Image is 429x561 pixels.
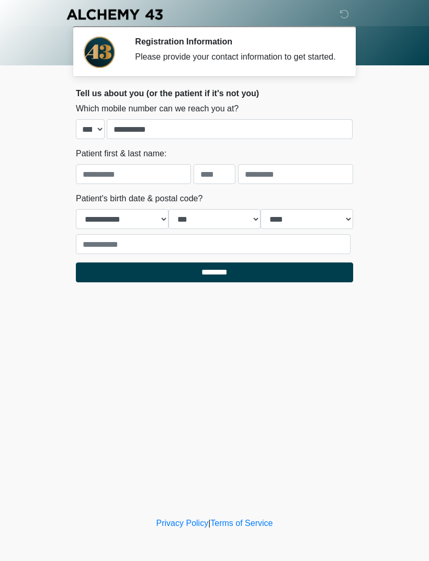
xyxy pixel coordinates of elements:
[210,519,273,528] a: Terms of Service
[76,88,353,98] h2: Tell us about you (or the patient if it's not you)
[156,519,209,528] a: Privacy Policy
[76,192,202,205] label: Patient's birth date & postal code?
[76,147,166,160] label: Patient first & last name:
[208,519,210,528] a: |
[84,37,115,68] img: Agent Avatar
[76,102,239,115] label: Which mobile number can we reach you at?
[135,37,337,47] h2: Registration Information
[135,51,337,63] div: Please provide your contact information to get started.
[65,8,164,21] img: Alchemy 43 Logo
